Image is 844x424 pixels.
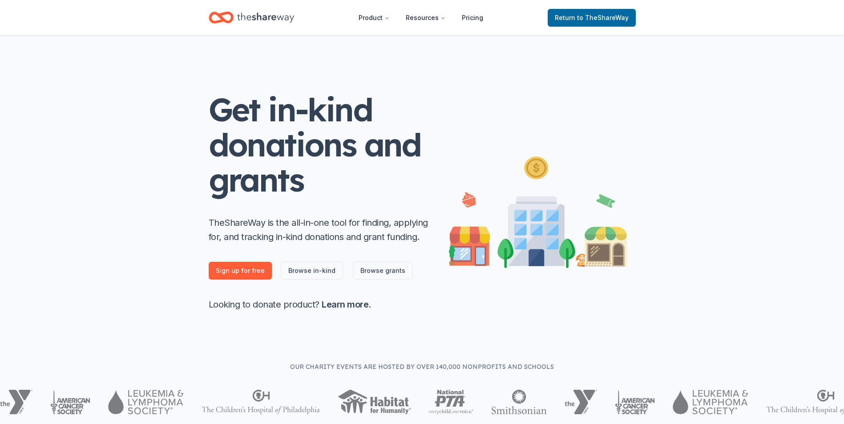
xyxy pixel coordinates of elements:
[491,390,547,414] img: Smithsonian
[202,390,320,414] img: The Children's Hospital of Philadelphia
[351,7,490,28] nav: Main
[449,153,627,268] img: Illustration for landing page
[399,9,453,27] button: Resources
[555,12,629,23] span: Return
[565,390,597,414] img: YMCA
[353,262,413,280] a: Browse grants
[281,262,343,280] a: Browse in-kind
[209,216,431,244] p: TheShareWay is the all-in-one tool for finding, applying for, and tracking in-kind donations and ...
[50,390,91,414] img: American Cancer Society
[338,390,411,414] img: Habitat for Humanity
[322,299,368,310] a: Learn more
[209,92,431,198] h1: Get in-kind donations and grants
[351,9,397,27] button: Product
[429,390,474,414] img: National PTA
[577,14,629,21] span: to TheShareWay
[209,7,294,28] a: Home
[615,390,655,414] img: American Cancer Society
[108,390,183,414] img: Leukemia & Lymphoma Society
[673,390,748,414] img: Leukemia & Lymphoma Society
[548,9,636,27] a: Returnto TheShareWay
[455,9,490,27] a: Pricing
[209,262,272,280] a: Sign up for free
[209,297,431,312] p: Looking to donate product? .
